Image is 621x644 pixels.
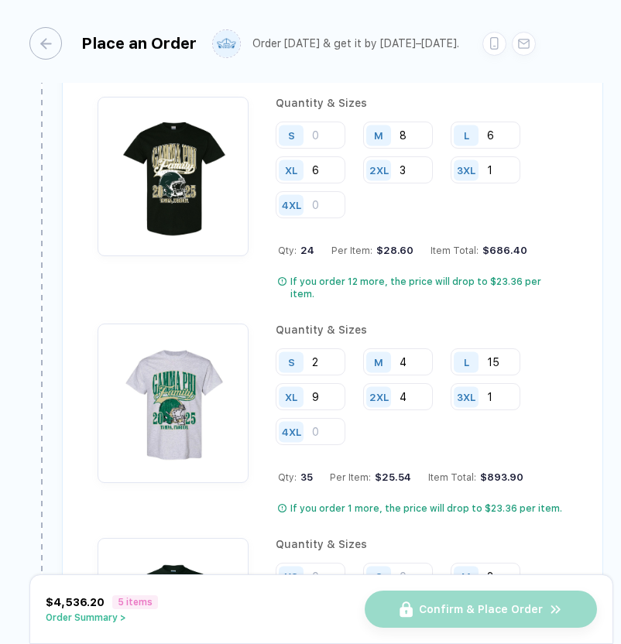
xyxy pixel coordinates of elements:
div: Item Total: [428,471,523,483]
div: 3XL [457,164,475,176]
div: S [288,129,295,141]
span: 5 items [112,595,158,609]
div: S [288,356,295,368]
div: Order [DATE] & get it by [DATE]–[DATE]. [252,37,459,50]
div: M [461,570,471,582]
div: L [464,129,469,141]
img: b6353a0d-56d4-4ccd-a676-2002d829f5a5_nt_front_1758639084622.jpg [105,104,241,240]
img: bf80621f-5414-42fe-af5c-48c1f79662dd_nt_front_1758406175201.jpg [105,331,241,467]
div: $686.40 [479,245,527,256]
span: 35 [297,471,313,483]
div: Per Item: [330,471,411,483]
div: 2XL [369,164,389,176]
div: 4XL [282,199,301,211]
div: Qty: [278,245,314,256]
div: Per Item: [331,245,413,256]
div: XS [284,570,298,582]
div: M [374,129,383,141]
div: M [374,356,383,368]
div: Quantity & Sizes [276,97,568,109]
div: Quantity & Sizes [276,538,568,550]
button: Order Summary > [46,612,158,623]
div: Quantity & Sizes [276,324,568,336]
div: If you order 12 more, the price will drop to $23.36 per item. [290,276,568,300]
div: 4XL [282,426,301,437]
div: 2XL [369,391,389,402]
div: Item Total: [431,245,527,256]
div: $25.54 [371,471,411,483]
div: If you order 1 more, the price will drop to $23.36 per item. [290,502,562,515]
div: L [464,356,469,368]
div: Qty: [278,471,313,483]
div: $28.60 [372,245,413,256]
div: $893.90 [476,471,523,483]
div: 3XL [457,391,475,402]
span: $4,536.20 [46,596,105,608]
div: Place an Order [81,34,197,53]
div: XL [285,164,297,176]
span: 24 [297,245,314,256]
img: user profile [213,30,240,57]
div: S [376,570,383,582]
div: XL [285,391,297,402]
